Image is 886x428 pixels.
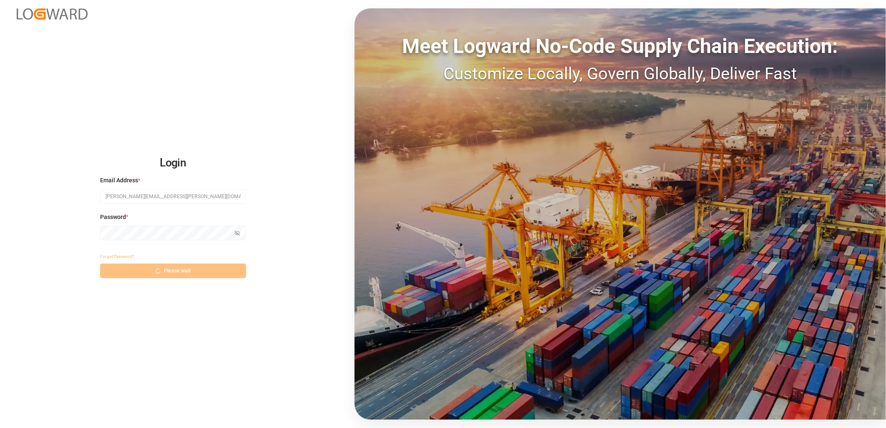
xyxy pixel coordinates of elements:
span: Email Address [100,176,138,185]
div: Customize Locally, Govern Globally, Deliver Fast [355,61,886,86]
h2: Login [100,150,246,176]
input: Enter your email [100,189,246,204]
span: Password [100,213,126,222]
img: Logward_new_orange.png [17,8,88,20]
div: Meet Logward No-Code Supply Chain Execution: [355,31,886,61]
